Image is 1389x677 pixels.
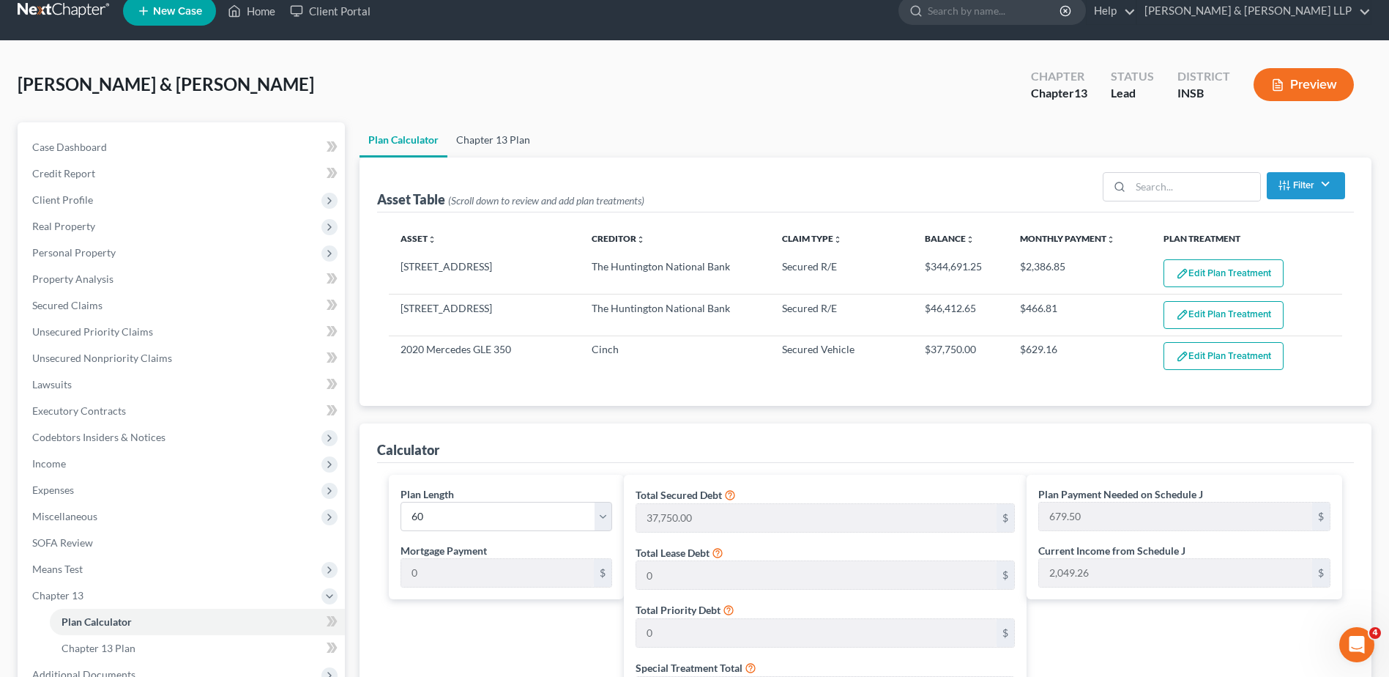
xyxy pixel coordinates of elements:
div: INSB [1177,85,1230,102]
span: Executory Contracts [32,404,126,417]
button: Edit Plan Treatment [1163,301,1284,329]
a: Secured Claims [21,292,345,319]
span: Unsecured Priority Claims [32,325,153,338]
input: Search... [1131,173,1260,201]
a: Chapter 13 Plan [447,122,539,158]
a: SOFA Review [21,530,345,556]
a: Executory Contracts [21,398,345,424]
td: $2,386.85 [1008,254,1151,295]
label: Total Lease Debt [636,545,710,561]
a: Chapter 13 Plan [50,635,345,662]
a: Case Dashboard [21,134,345,160]
td: Secured Vehicle [770,336,913,377]
span: New Case [153,6,202,17]
div: $ [1312,503,1330,530]
div: $ [1312,559,1330,587]
a: Claim Typeunfold_more [782,233,842,244]
td: [STREET_ADDRESS] [389,295,579,336]
td: 2020 Mercedes GLE 350 [389,336,579,377]
i: unfold_more [428,235,436,244]
th: Plan Treatment [1152,224,1342,254]
div: $ [594,559,611,587]
td: $344,691.25 [913,254,1008,295]
span: 4 [1369,627,1381,639]
label: Special Treatment Total [636,660,742,676]
a: Plan Calculator [50,609,345,635]
span: Credit Report [32,167,95,180]
td: $46,412.65 [913,295,1008,336]
td: Secured R/E [770,295,913,336]
div: $ [997,504,1014,532]
span: Chapter 13 Plan [62,642,135,654]
div: District [1177,68,1230,85]
div: Lead [1111,85,1154,102]
label: Mortgage Payment [401,543,487,558]
span: Secured Claims [32,299,103,311]
span: (Scroll down to review and add plan treatments) [448,194,644,207]
span: Client Profile [32,193,93,206]
iframe: Intercom live chat [1339,627,1374,662]
input: 0.00 [1039,559,1312,587]
td: Secured R/E [770,254,913,295]
input: 0.00 [401,559,593,587]
span: 13 [1074,86,1087,100]
div: $ [997,561,1014,589]
div: $ [997,619,1014,647]
td: The Huntington National Bank [580,295,770,336]
td: $37,750.00 [913,336,1008,377]
i: unfold_more [833,235,842,244]
input: 0.00 [1039,503,1312,530]
td: $466.81 [1008,295,1151,336]
img: edit-pencil-c1479a1de80d8dea1e2430c2f745a3c6a07e9d7aa2eeffe225670001d78357a8.svg [1176,267,1188,280]
td: [STREET_ADDRESS] [389,254,579,295]
div: Calculator [377,441,439,459]
td: The Huntington National Bank [580,254,770,295]
td: Cinch [580,336,770,377]
img: edit-pencil-c1479a1de80d8dea1e2430c2f745a3c6a07e9d7aa2eeffe225670001d78357a8.svg [1176,350,1188,363]
div: Chapter [1031,85,1087,102]
span: Unsecured Nonpriority Claims [32,352,172,364]
label: Current Income from Schedule J [1038,543,1185,558]
span: Personal Property [32,246,116,259]
span: Income [32,457,66,470]
input: 0.00 [636,504,997,532]
span: SOFA Review [32,536,93,549]
a: Credit Report [21,160,345,187]
span: Miscellaneous [32,510,97,522]
a: Monthly Paymentunfold_more [1020,233,1115,244]
div: Status [1111,68,1154,85]
label: Plan Payment Needed on Schedule J [1038,487,1203,502]
a: Unsecured Priority Claims [21,319,345,345]
span: Property Analysis [32,273,113,285]
i: unfold_more [636,235,645,244]
span: Real Property [32,220,95,232]
a: Lawsuits [21,371,345,398]
input: 0.00 [636,619,997,647]
span: Chapter 13 [32,589,83,602]
a: Balanceunfold_more [925,233,975,244]
button: Edit Plan Treatment [1163,259,1284,287]
td: $629.16 [1008,336,1151,377]
a: Property Analysis [21,266,345,292]
div: Chapter [1031,68,1087,85]
button: Filter [1267,172,1345,199]
label: Total Priority Debt [636,602,720,618]
span: Plan Calculator [62,615,132,628]
button: Edit Plan Treatment [1163,342,1284,370]
a: Plan Calculator [360,122,447,158]
i: unfold_more [1106,235,1115,244]
a: Assetunfold_more [401,233,436,244]
span: Means Test [32,563,83,575]
span: Expenses [32,484,74,496]
span: Lawsuits [32,378,72,391]
a: Unsecured Nonpriority Claims [21,345,345,371]
i: unfold_more [966,235,975,244]
a: Creditorunfold_more [592,233,645,244]
button: Preview [1254,68,1354,101]
span: Case Dashboard [32,141,107,153]
span: [PERSON_NAME] & [PERSON_NAME] [18,73,314,95]
label: Plan Length [401,487,454,502]
img: edit-pencil-c1479a1de80d8dea1e2430c2f745a3c6a07e9d7aa2eeffe225670001d78357a8.svg [1176,308,1188,321]
input: 0.00 [636,561,997,589]
label: Total Secured Debt [636,487,722,503]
